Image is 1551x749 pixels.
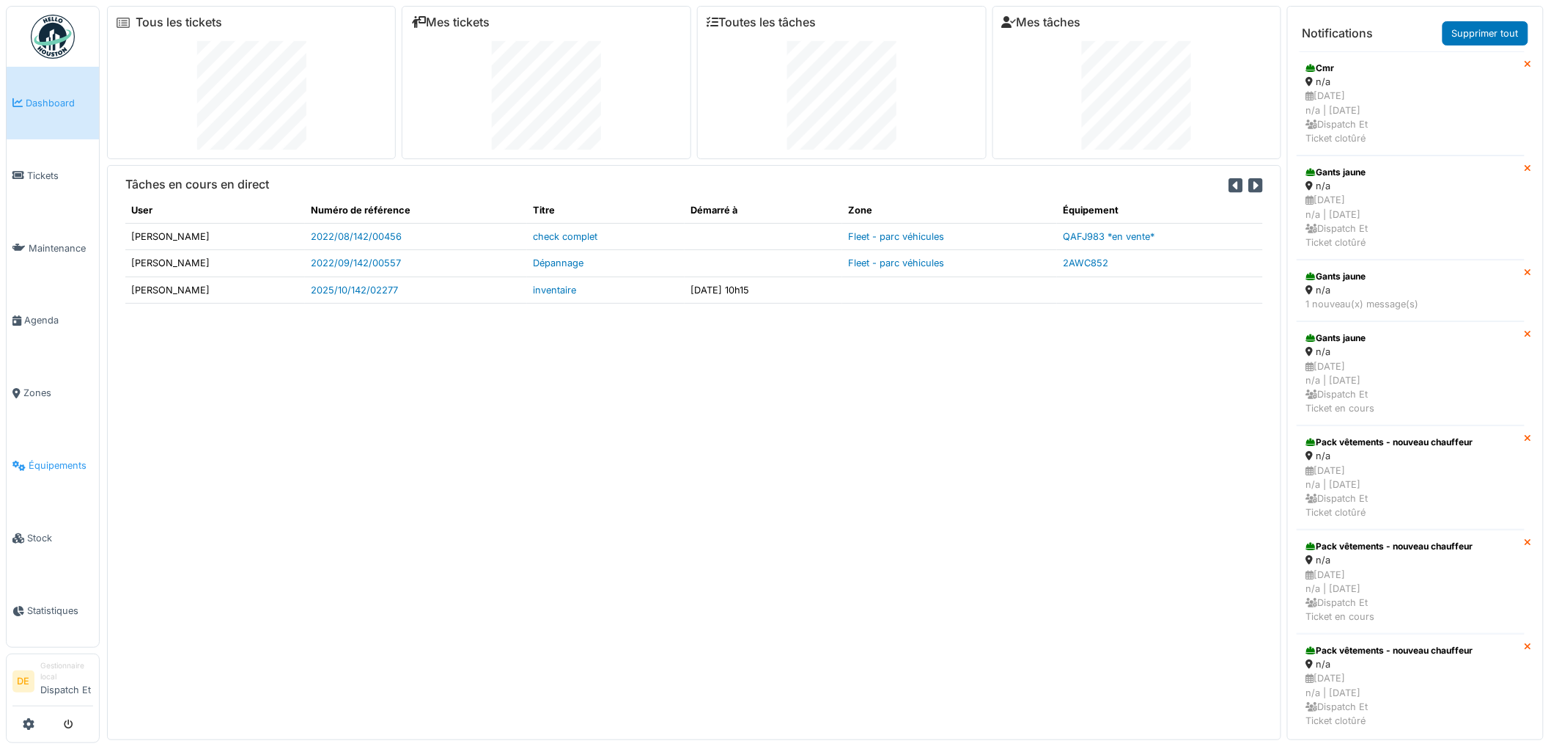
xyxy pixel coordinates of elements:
span: Tickets [27,169,93,183]
div: n/a [1306,75,1515,89]
div: Gants jaune [1306,166,1515,179]
div: 1 nouveau(x) message(s) [1306,297,1515,311]
span: Zones [23,386,93,400]
img: Badge_color-CXgf-gQk.svg [31,15,75,59]
a: Pack vêtements - nouveau chauffeur n/a [DATE]n/a | [DATE] Dispatch EtTicket clotûré [1297,425,1525,530]
a: Mes tâches [1002,15,1081,29]
div: [DATE] n/a | [DATE] Dispatch Et Ticket clotûré [1306,193,1515,249]
a: Tous les tickets [136,15,222,29]
th: Titre [527,197,685,224]
a: Tickets [7,139,99,212]
div: n/a [1306,283,1515,297]
a: 2AWC852 [1063,257,1108,268]
div: n/a [1306,553,1515,567]
li: Dispatch Et [40,660,93,703]
span: Équipements [29,458,93,472]
a: 2025/10/142/02277 [311,285,398,296]
div: Gants jaune [1306,270,1515,283]
td: [DATE] 10h15 [685,277,842,303]
a: Dépannage [533,257,583,268]
a: Pack vêtements - nouveau chauffeur n/a [DATE]n/a | [DATE] Dispatch EtTicket en cours [1297,530,1525,634]
h6: Tâches en cours en direct [125,178,269,191]
div: Gants jaune [1306,332,1515,345]
td: [PERSON_NAME] [125,250,305,277]
a: Fleet - parc véhicules [848,231,944,242]
a: Cmr n/a [DATE]n/a | [DATE] Dispatch EtTicket clotûré [1297,51,1525,156]
a: Gants jaune n/a [DATE]n/a | [DATE] Dispatch EtTicket clotûré [1297,156,1525,260]
th: Équipement [1057,197,1263,224]
a: check complet [533,231,597,242]
th: Démarré à [685,197,842,224]
span: Agenda [24,313,93,327]
div: [DATE] n/a | [DATE] Dispatch Et Ticket clotûré [1306,464,1515,520]
a: Dashboard [7,67,99,139]
td: [PERSON_NAME] [125,224,305,250]
div: n/a [1306,449,1515,463]
div: [DATE] n/a | [DATE] Dispatch Et Ticket clotûré [1306,89,1515,145]
a: inventaire [533,285,576,296]
div: [DATE] n/a | [DATE] Dispatch Et Ticket en cours [1306,359,1515,416]
div: Pack vêtements - nouveau chauffeur [1306,436,1515,449]
div: n/a [1306,179,1515,193]
a: Toutes les tâches [707,15,816,29]
div: Gestionnaire local [40,660,93,683]
a: Gants jaune n/a [DATE]n/a | [DATE] Dispatch EtTicket en cours [1297,321,1525,425]
a: 2022/08/142/00456 [311,231,402,242]
div: n/a [1306,657,1515,671]
a: Pack vêtements - nouveau chauffeur n/a [DATE]n/a | [DATE] Dispatch EtTicket clotûré [1297,634,1525,738]
th: Zone [842,197,1057,224]
a: Maintenance [7,212,99,285]
a: Supprimer tout [1443,21,1528,45]
a: Équipements [7,429,99,502]
a: Mes tickets [411,15,490,29]
a: Agenda [7,285,99,357]
span: Statistiques [27,604,93,618]
div: [DATE] n/a | [DATE] Dispatch Et Ticket clotûré [1306,671,1515,728]
div: Cmr [1306,62,1515,75]
a: QAFJ983 *en vente* [1063,231,1154,242]
a: 2022/09/142/00557 [311,257,401,268]
div: Pack vêtements - nouveau chauffeur [1306,644,1515,657]
span: Stock [27,531,93,545]
li: DE [12,671,34,693]
span: Dashboard [26,96,93,110]
div: [DATE] n/a | [DATE] Dispatch Et Ticket en cours [1306,568,1515,624]
a: Statistiques [7,574,99,647]
th: Numéro de référence [305,197,527,224]
td: [PERSON_NAME] [125,277,305,303]
div: Pack vêtements - nouveau chauffeur [1306,540,1515,553]
h6: Notifications [1303,26,1374,40]
a: Gants jaune n/a 1 nouveau(x) message(s) [1297,260,1525,321]
a: DE Gestionnaire localDispatch Et [12,660,93,706]
div: n/a [1306,345,1515,359]
span: translation missing: fr.shared.user [131,205,152,216]
a: Stock [7,502,99,574]
span: Maintenance [29,241,93,255]
a: Zones [7,357,99,430]
a: Fleet - parc véhicules [848,257,944,268]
